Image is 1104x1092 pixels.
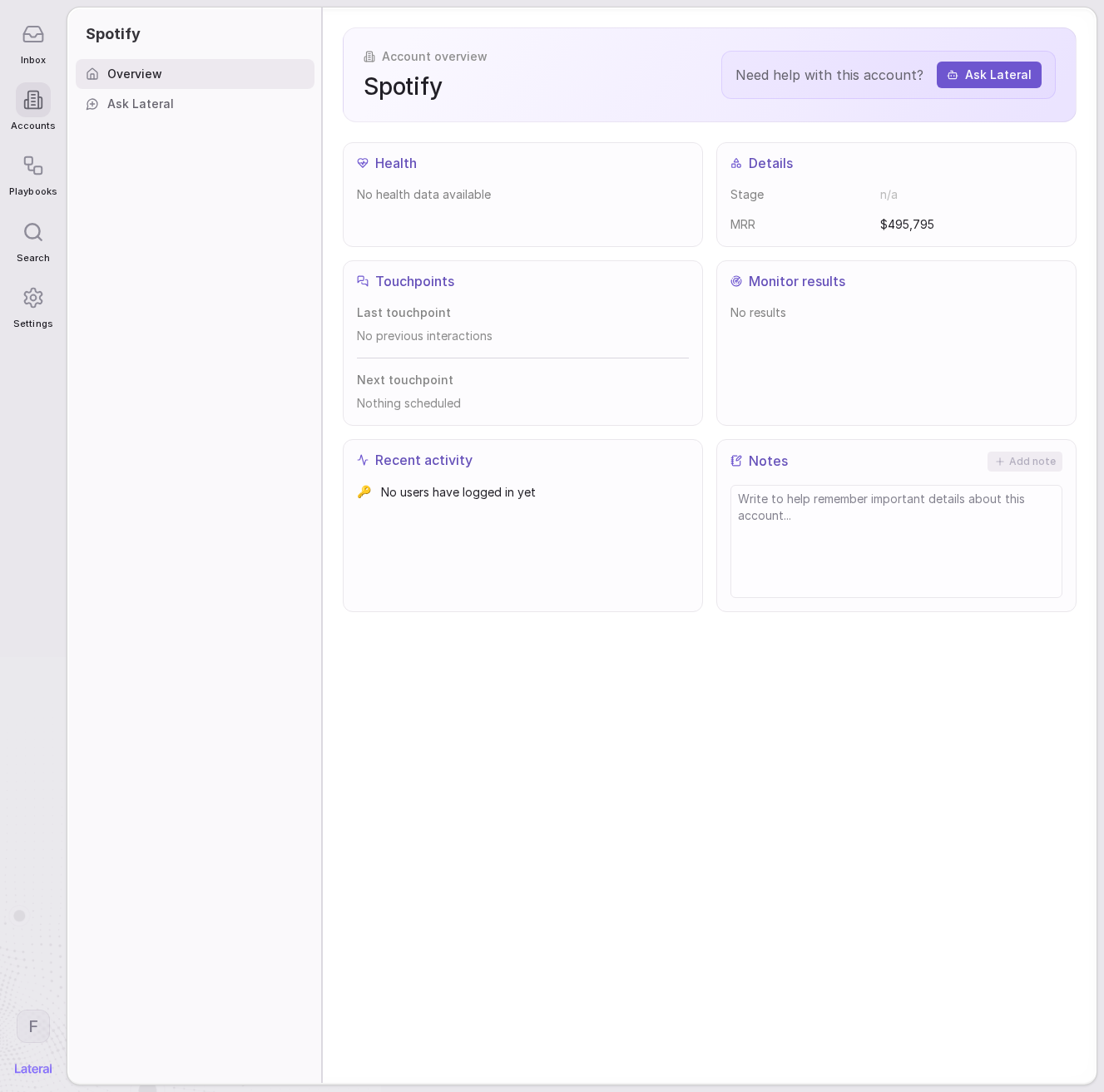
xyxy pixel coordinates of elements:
span: Health [375,153,417,173]
span: Spotify [364,72,443,101]
span: Notes [749,451,788,471]
span: Search [17,253,50,264]
img: Lateral [15,1064,52,1074]
dt: MRR [730,216,867,233]
span: Settings [13,319,52,329]
span: Ask Lateral [107,96,174,112]
span: Details [749,153,793,173]
span: Overview [107,66,162,82]
span: Touchpoints [375,271,454,291]
span: No users have logged in yet [381,483,536,501]
span: Next touchpoint [357,372,689,388]
dt: Stage [730,186,867,203]
a: Inbox [9,8,57,74]
span: Nothing scheduled [357,395,689,412]
a: Playbooks [9,140,57,205]
span: Spotify [86,23,141,45]
a: Overview [76,59,314,89]
span: No previous interactions [357,328,689,344]
span: F [28,1015,38,1037]
button: Add note [988,452,1062,472]
span: Accounts [11,121,56,131]
span: $495,795 [880,216,934,233]
span: No health data available [357,186,689,203]
button: Ask Lateral [937,62,1042,88]
span: Account overview [382,48,488,65]
span: Inbox [21,55,46,66]
a: Settings [9,272,57,338]
span: Monitor results [749,271,845,291]
span: Need help with this account? [735,65,923,85]
span: 🔑 [357,483,371,500]
span: Last touchpoint [357,304,689,321]
a: Ask Lateral [76,89,314,119]
span: Recent activity [375,450,473,470]
span: Playbooks [9,186,57,197]
span: n/a [880,186,898,203]
span: No results [730,304,1062,321]
a: Accounts [9,74,57,140]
